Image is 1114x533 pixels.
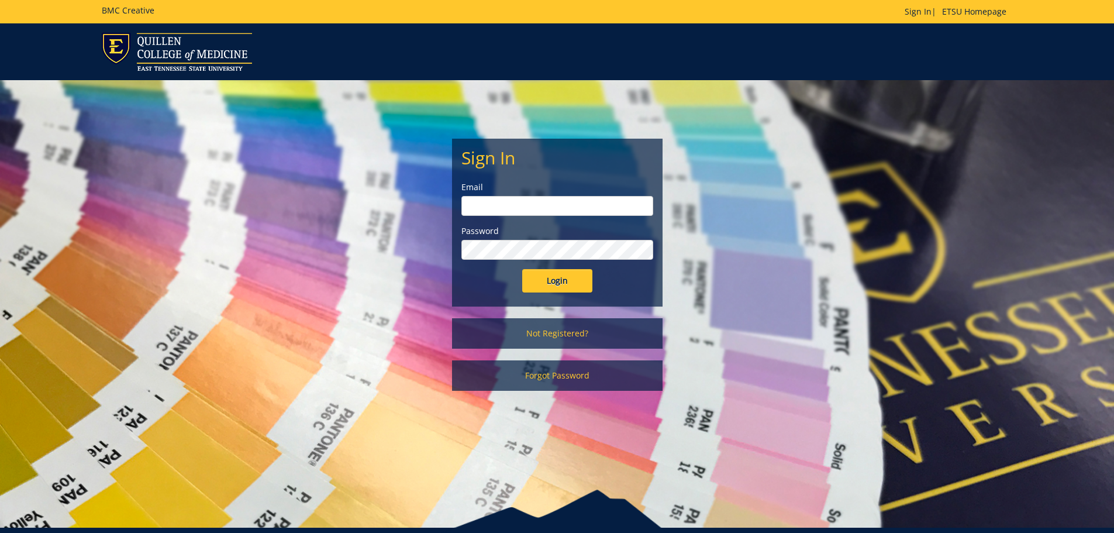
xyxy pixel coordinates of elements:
a: Sign In [905,6,932,17]
p: | [905,6,1012,18]
a: Forgot Password [452,360,663,391]
label: Password [461,225,653,237]
h2: Sign In [461,148,653,167]
img: ETSU logo [102,33,252,71]
input: Login [522,269,592,293]
a: Not Registered? [452,318,663,349]
a: ETSU Homepage [936,6,1012,17]
label: Email [461,181,653,193]
h5: BMC Creative [102,6,154,15]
